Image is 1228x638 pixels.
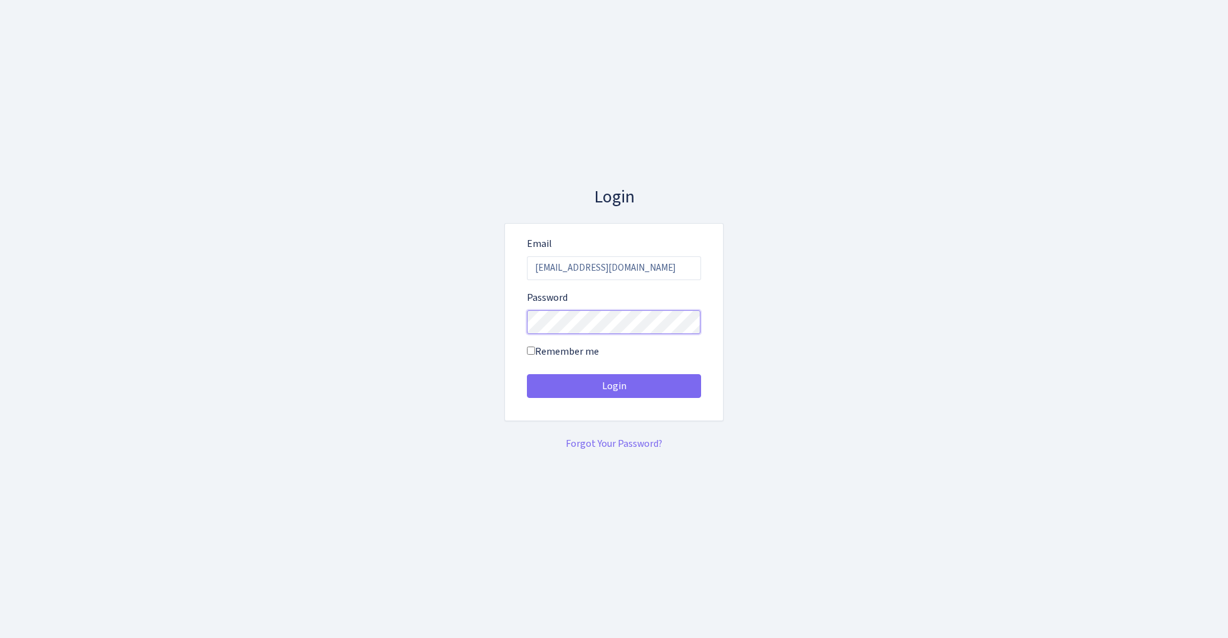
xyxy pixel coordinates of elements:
[527,236,552,251] label: Email
[527,344,599,359] label: Remember me
[527,374,701,398] button: Login
[566,437,662,451] a: Forgot Your Password?
[527,290,568,305] label: Password
[527,347,535,355] input: Remember me
[504,187,724,208] h3: Login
